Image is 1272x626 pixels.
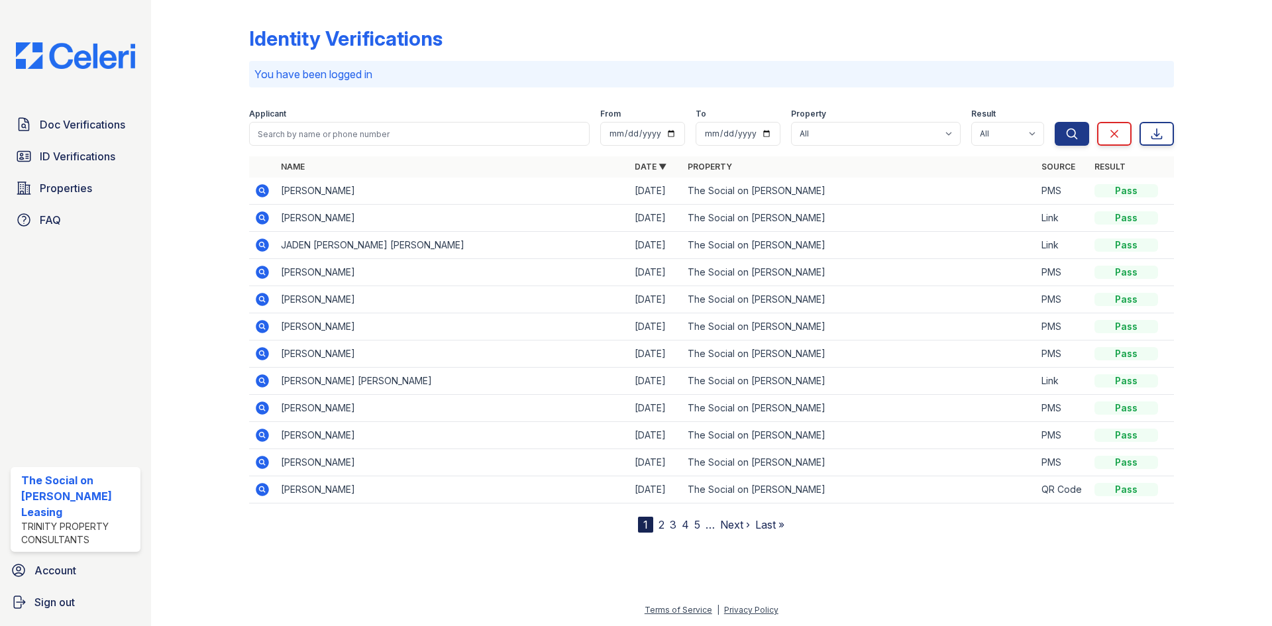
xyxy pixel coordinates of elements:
td: PMS [1036,313,1089,340]
td: [PERSON_NAME] [276,205,629,232]
td: [PERSON_NAME] [276,340,629,368]
a: Sign out [5,589,146,615]
td: [PERSON_NAME] [276,178,629,205]
td: PMS [1036,449,1089,476]
td: The Social on [PERSON_NAME] [682,340,1036,368]
td: [PERSON_NAME] [PERSON_NAME] [276,368,629,395]
td: [PERSON_NAME] [276,259,629,286]
td: JADEN [PERSON_NAME] [PERSON_NAME] [276,232,629,259]
label: Result [971,109,996,119]
td: [DATE] [629,476,682,503]
td: The Social on [PERSON_NAME] [682,232,1036,259]
td: The Social on [PERSON_NAME] [682,259,1036,286]
td: [DATE] [629,449,682,476]
td: [PERSON_NAME] [276,449,629,476]
div: Pass [1094,238,1158,252]
td: [PERSON_NAME] [276,313,629,340]
td: [DATE] [629,313,682,340]
td: The Social on [PERSON_NAME] [682,286,1036,313]
span: Doc Verifications [40,117,125,132]
td: [DATE] [629,340,682,368]
td: The Social on [PERSON_NAME] [682,205,1036,232]
div: The Social on [PERSON_NAME] Leasing [21,472,135,520]
a: 2 [659,518,664,531]
span: FAQ [40,212,61,228]
label: Property [791,109,826,119]
td: [DATE] [629,368,682,395]
label: Applicant [249,109,286,119]
td: The Social on [PERSON_NAME] [682,422,1036,449]
span: … [706,517,715,533]
a: Date ▼ [635,162,666,172]
div: Pass [1094,401,1158,415]
td: Link [1036,232,1089,259]
td: The Social on [PERSON_NAME] [682,368,1036,395]
a: Doc Verifications [11,111,140,138]
a: Privacy Policy [724,605,778,615]
div: Pass [1094,483,1158,496]
iframe: chat widget [1216,573,1259,613]
td: The Social on [PERSON_NAME] [682,178,1036,205]
a: Source [1041,162,1075,172]
a: 4 [682,518,689,531]
div: Pass [1094,429,1158,442]
div: Pass [1094,374,1158,388]
td: PMS [1036,286,1089,313]
p: You have been logged in [254,66,1169,82]
div: | [717,605,719,615]
a: FAQ [11,207,140,233]
a: Result [1094,162,1126,172]
input: Search by name or phone number [249,122,590,146]
td: The Social on [PERSON_NAME] [682,476,1036,503]
td: PMS [1036,259,1089,286]
div: Pass [1094,456,1158,469]
span: Sign out [34,594,75,610]
a: Last » [755,518,784,531]
td: [PERSON_NAME] [276,476,629,503]
a: Properties [11,175,140,201]
td: [DATE] [629,395,682,422]
span: Account [34,562,76,578]
td: [PERSON_NAME] [276,286,629,313]
a: Property [688,162,732,172]
td: Link [1036,368,1089,395]
td: [DATE] [629,422,682,449]
a: Name [281,162,305,172]
td: [PERSON_NAME] [276,395,629,422]
a: 3 [670,518,676,531]
a: ID Verifications [11,143,140,170]
a: 5 [694,518,700,531]
td: Link [1036,205,1089,232]
img: CE_Logo_Blue-a8612792a0a2168367f1c8372b55b34899dd931a85d93a1a3d3e32e68fde9ad4.png [5,42,146,69]
div: Pass [1094,211,1158,225]
div: Pass [1094,320,1158,333]
label: From [600,109,621,119]
div: Pass [1094,293,1158,306]
a: Next › [720,518,750,531]
div: 1 [638,517,653,533]
label: To [696,109,706,119]
span: ID Verifications [40,148,115,164]
div: Pass [1094,184,1158,197]
td: The Social on [PERSON_NAME] [682,313,1036,340]
td: PMS [1036,340,1089,368]
span: Properties [40,180,92,196]
td: QR Code [1036,476,1089,503]
td: [DATE] [629,232,682,259]
td: [DATE] [629,205,682,232]
div: Pass [1094,266,1158,279]
td: PMS [1036,395,1089,422]
td: The Social on [PERSON_NAME] [682,395,1036,422]
a: Terms of Service [645,605,712,615]
div: Pass [1094,347,1158,360]
td: PMS [1036,422,1089,449]
td: PMS [1036,178,1089,205]
td: The Social on [PERSON_NAME] [682,449,1036,476]
div: Identity Verifications [249,26,443,50]
td: [PERSON_NAME] [276,422,629,449]
a: Account [5,557,146,584]
div: Trinity Property Consultants [21,520,135,547]
td: [DATE] [629,259,682,286]
td: [DATE] [629,178,682,205]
